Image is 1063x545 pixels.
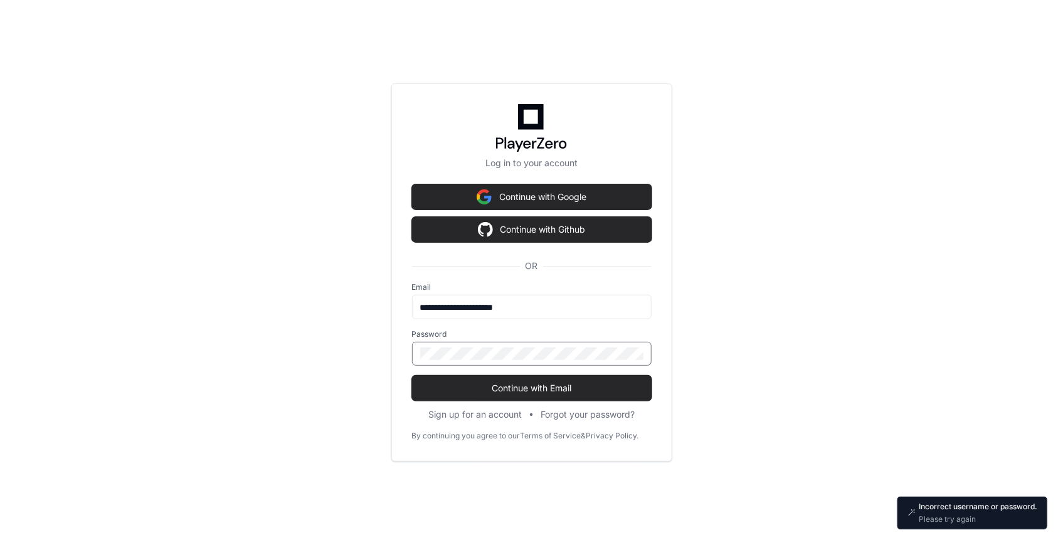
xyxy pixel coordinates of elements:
label: Password [412,329,652,339]
span: Continue with Email [412,382,652,394]
a: Privacy Policy. [586,431,639,441]
img: Sign in with google [477,184,492,209]
button: Continue with Github [412,217,652,242]
button: Continue with Google [412,184,652,209]
a: Terms of Service [521,431,581,441]
img: Sign in with google [478,217,493,242]
p: Please try again [919,514,1037,524]
label: Email [412,282,652,292]
p: Incorrect username or password. [919,502,1037,512]
button: Forgot your password? [541,408,635,421]
span: OR [521,260,543,272]
div: & [581,431,586,441]
button: Continue with Email [412,376,652,401]
div: By continuing you agree to our [412,431,521,441]
p: Log in to your account [412,157,652,169]
button: Sign up for an account [428,408,522,421]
